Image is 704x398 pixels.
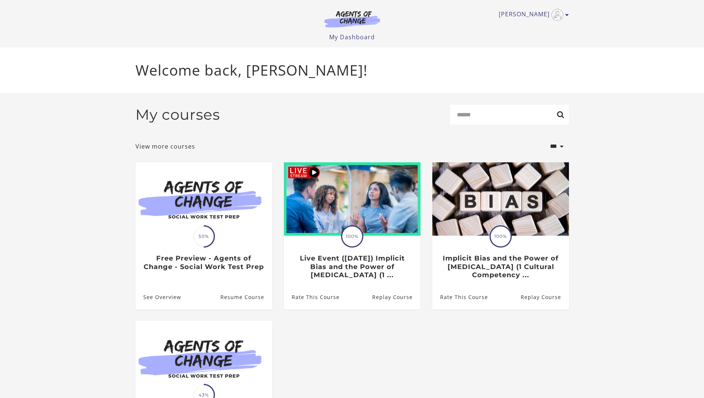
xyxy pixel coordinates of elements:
h3: Free Preview - Agents of Change - Social Work Test Prep [143,254,264,271]
a: Free Preview - Agents of Change - Social Work Test Prep: See Overview [135,285,181,309]
a: Implicit Bias and the Power of Peer Support (1 Cultural Competency ...: Resume Course [520,285,569,309]
span: 50% [194,226,214,246]
a: View more courses [135,142,195,151]
h2: My courses [135,106,220,123]
p: Welcome back, [PERSON_NAME]! [135,59,569,81]
h3: Live Event ([DATE]) Implicit Bias and the Power of [MEDICAL_DATA] (1 ... [292,254,412,279]
span: 100% [491,226,511,246]
h3: Implicit Bias and the Power of [MEDICAL_DATA] (1 Cultural Competency ... [440,254,561,279]
a: Live Event (8/1/25) Implicit Bias and the Power of Peer Support (1 ...: Rate This Course [284,285,340,309]
a: Free Preview - Agents of Change - Social Work Test Prep: Resume Course [220,285,272,309]
a: Implicit Bias and the Power of Peer Support (1 Cultural Competency ...: Rate This Course [432,285,488,309]
img: Agents of Change Logo [317,10,388,27]
span: 100% [342,226,362,246]
a: Toggle menu [499,9,565,21]
a: My Dashboard [329,33,375,41]
a: Live Event (8/1/25) Implicit Bias and the Power of Peer Support (1 ...: Resume Course [372,285,420,309]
